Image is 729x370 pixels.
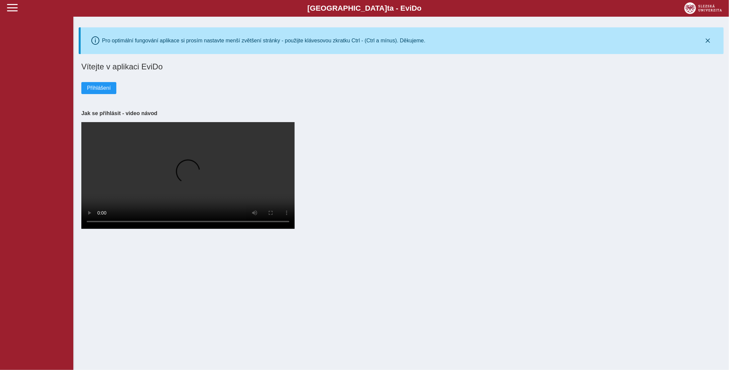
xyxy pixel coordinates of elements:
div: Pro optimální fungování aplikace si prosím nastavte menší zvětšení stránky - použijte klávesovou ... [102,38,425,44]
h1: Vítejte v aplikaci EviDo [81,62,721,71]
h3: Jak se přihlásit - video návod [81,110,721,116]
span: t [387,4,389,12]
video: Your browser does not support the video tag. [81,122,295,229]
img: logo_web_su.png [684,2,722,14]
span: D [412,4,417,12]
span: Přihlášení [87,85,111,91]
span: o [417,4,422,12]
b: [GEOGRAPHIC_DATA] a - Evi [20,4,709,13]
button: Přihlášení [81,82,116,94]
